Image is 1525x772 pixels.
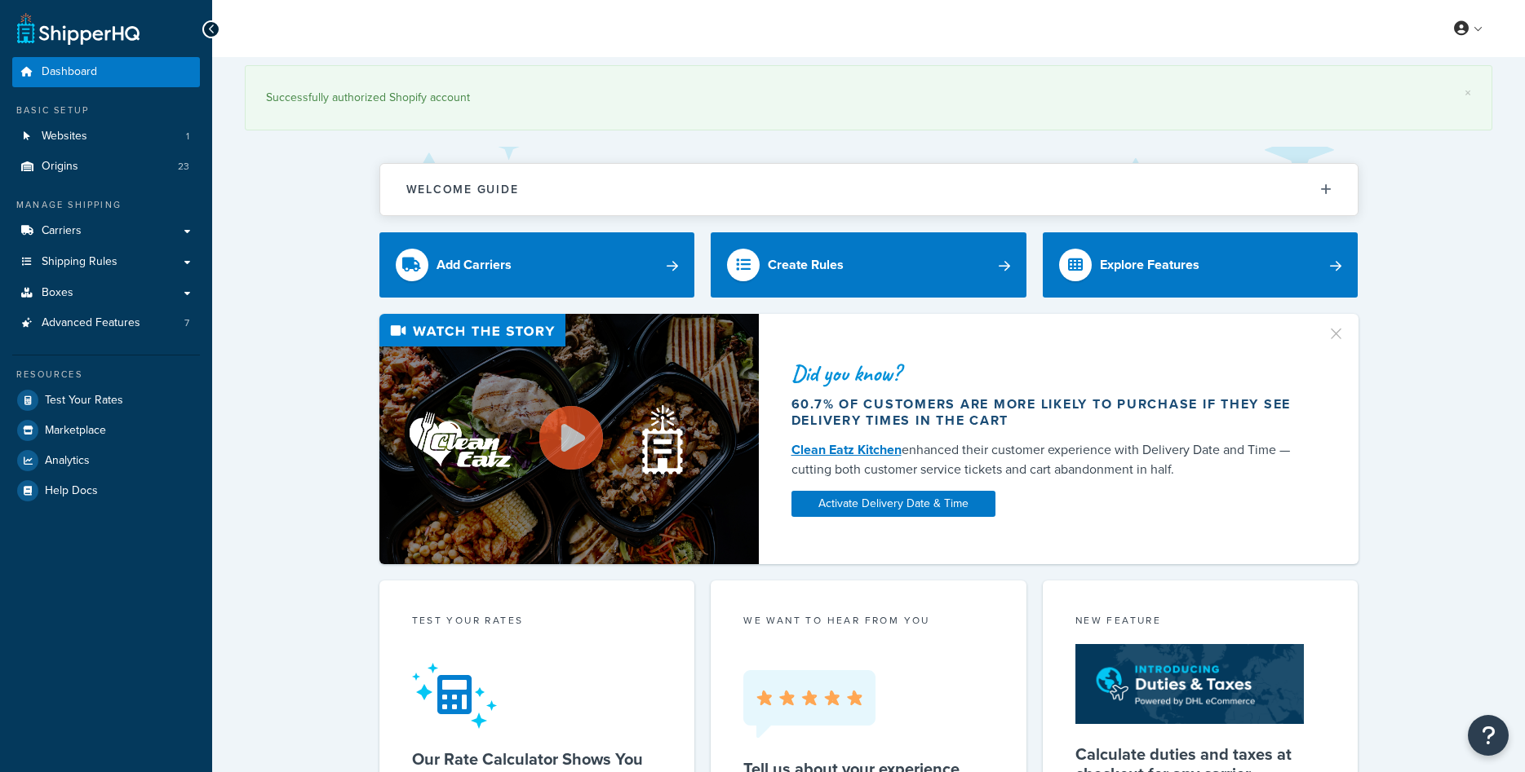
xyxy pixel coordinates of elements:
[1468,715,1509,756] button: Open Resource Center
[1465,86,1471,99] a: ×
[791,440,902,459] a: Clean Eatz Kitchen
[379,314,759,564] img: Video thumbnail
[12,368,200,382] div: Resources
[1043,232,1359,298] a: Explore Features
[12,104,200,117] div: Basic Setup
[184,316,189,330] span: 7
[12,216,200,246] a: Carriers
[406,183,519,196] h2: Welcome Guide
[12,121,200,152] li: Websites
[12,386,200,415] a: Test Your Rates
[711,232,1026,298] a: Create Rules
[380,164,1358,215] button: Welcome Guide
[42,130,87,143] span: Websites
[42,160,78,174] span: Origins
[45,394,123,408] span: Test Your Rates
[1100,254,1199,276] div: Explore Features
[12,152,200,182] a: Origins23
[45,454,90,468] span: Analytics
[12,278,200,308] a: Boxes
[12,308,200,338] a: Advanced Features7
[12,308,200,338] li: Advanced Features
[768,254,844,276] div: Create Rules
[1075,613,1326,632] div: New Feature
[12,121,200,152] a: Websites1
[791,396,1307,429] div: 60.7% of customers are more likely to purchase if they see delivery times in the cart
[45,424,106,438] span: Marketplace
[178,160,189,174] span: 23
[42,255,117,269] span: Shipping Rules
[42,65,97,79] span: Dashboard
[12,198,200,212] div: Manage Shipping
[42,286,73,300] span: Boxes
[42,316,140,330] span: Advanced Features
[42,224,82,238] span: Carriers
[12,416,200,445] a: Marketplace
[45,484,98,498] span: Help Docs
[743,613,994,628] p: we want to hear from you
[12,57,200,87] a: Dashboard
[437,254,512,276] div: Add Carriers
[12,247,200,277] a: Shipping Rules
[12,446,200,475] a: Analytics
[791,491,995,517] a: Activate Delivery Date & Time
[791,440,1307,479] div: enhanced their customer experience with Delivery Date and Time — cutting both customer service ti...
[379,232,695,298] a: Add Carriers
[12,152,200,182] li: Origins
[186,130,189,143] span: 1
[791,362,1307,385] div: Did you know?
[12,476,200,505] a: Help Docs
[266,86,1471,109] div: Successfully authorized Shopify account
[412,613,663,632] div: Test your rates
